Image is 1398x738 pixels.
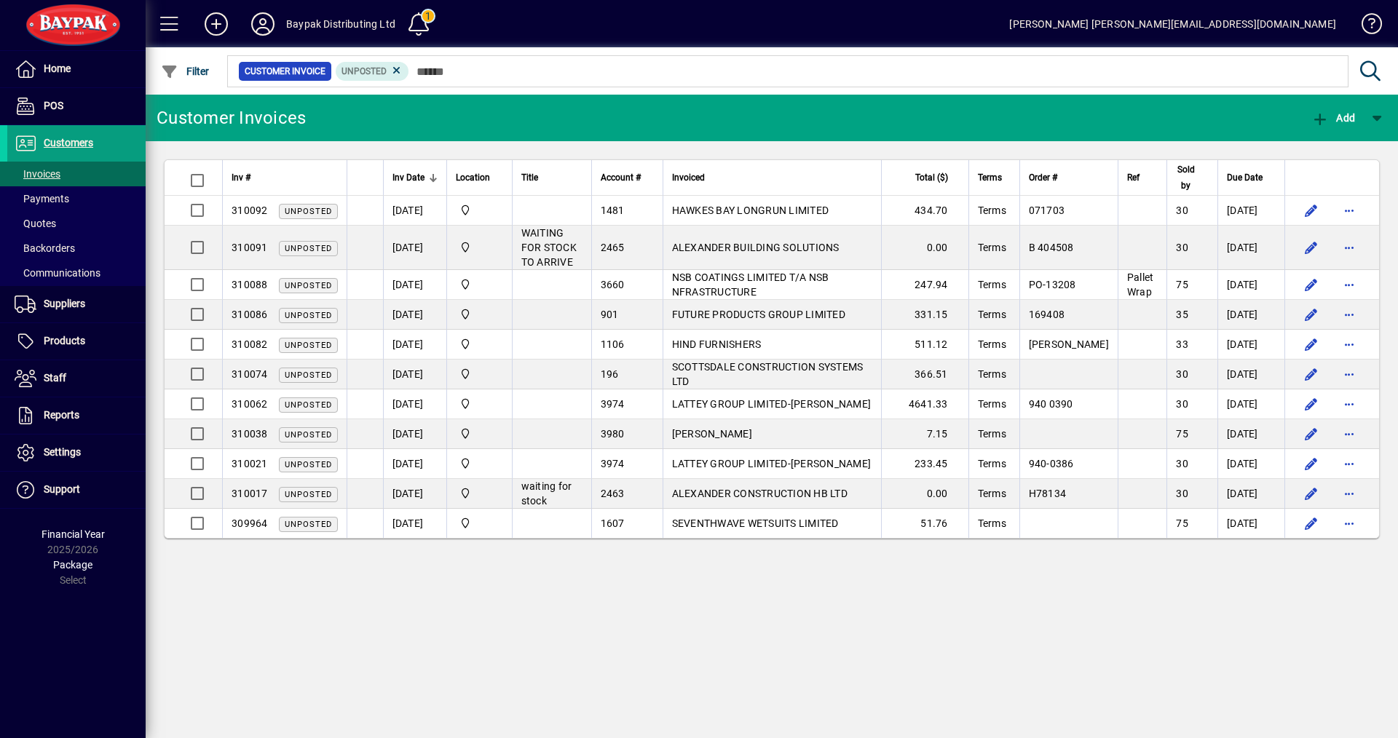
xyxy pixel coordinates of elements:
button: Edit [1300,392,1323,416]
span: Support [44,483,80,495]
span: Inv Date [392,170,424,186]
td: [DATE] [1217,270,1284,300]
span: 30 [1176,458,1188,469]
span: Suppliers [44,298,85,309]
span: HIND FURNISHERS [672,338,762,350]
a: Payments [7,186,146,211]
td: 0.00 [881,479,968,509]
span: Baypak - Onekawa [456,277,503,293]
button: More options [1338,482,1361,505]
td: 434.70 [881,196,968,226]
span: Baypak - Onekawa [456,426,503,442]
span: Settings [44,446,81,458]
span: Title [521,170,538,186]
span: H78134 [1029,488,1067,499]
button: Edit [1300,236,1323,259]
a: Knowledge Base [1351,3,1380,50]
span: Unposted [285,460,332,469]
span: Due Date [1227,170,1263,186]
td: [DATE] [1217,479,1284,509]
td: [DATE] [1217,419,1284,449]
button: Edit [1300,362,1323,386]
span: Home [44,63,71,74]
span: Terms [978,338,1006,350]
a: POS [7,88,146,124]
td: 331.15 [881,300,968,330]
span: Unposted [285,341,332,350]
a: Suppliers [7,286,146,322]
span: 310017 [232,488,268,499]
span: 30 [1176,242,1188,253]
span: 1607 [601,517,625,529]
span: Unposted [285,281,332,290]
span: 3974 [601,458,625,469]
span: 310021 [232,458,268,469]
span: Unposted [341,66,387,76]
div: Ref [1127,170,1158,186]
span: Baypak - Onekawa [456,202,503,218]
span: Baypak - Onekawa [456,239,503,255]
td: 233.45 [881,449,968,479]
button: More options [1338,273,1361,296]
span: 30 [1176,368,1188,380]
span: 75 [1176,428,1188,440]
span: Inv # [232,170,250,186]
div: Order # [1029,170,1109,186]
span: Ref [1127,170,1140,186]
span: Terms [978,279,1006,290]
span: WAITING FOR STOCK TO ARRIVE [521,227,577,268]
div: Account # [601,170,654,186]
span: SEVENTHWAVE WETSUITS LIMITED [672,517,839,529]
button: Edit [1300,303,1323,326]
div: [PERSON_NAME] [PERSON_NAME][EMAIL_ADDRESS][DOMAIN_NAME] [1009,12,1336,36]
span: Communications [15,267,100,279]
button: Edit [1300,512,1323,535]
td: [DATE] [383,270,446,300]
button: Add [1308,105,1359,131]
span: Pallet Wrap [1127,271,1154,298]
span: 3660 [601,279,625,290]
span: 940 0390 [1029,398,1073,410]
span: Terms [978,170,1002,186]
span: 30 [1176,205,1188,216]
button: More options [1338,236,1361,259]
span: NSB COATINGS LIMITED T/A NSB NFRASTRUCTURE [672,271,829,298]
td: [DATE] [1217,509,1284,538]
span: Terms [978,242,1006,253]
span: Baypak - Onekawa [456,485,503,501]
span: Total ($) [915,170,948,186]
span: Baypak - Onekawa [456,336,503,352]
span: Unposted [285,244,332,253]
td: [DATE] [383,330,446,360]
div: Location [456,170,503,186]
span: Terms [978,368,1006,380]
span: 310038 [232,428,268,440]
span: Baypak - Onekawa [456,396,503,412]
td: [DATE] [1217,449,1284,479]
button: More options [1338,199,1361,222]
button: Profile [240,11,286,37]
span: 309964 [232,517,268,529]
button: Edit [1300,452,1323,475]
div: Inv # [232,170,338,186]
span: ALEXANDER CONSTRUCTION HB LTD [672,488,848,499]
span: Baypak - Onekawa [456,366,503,382]
span: PO-13208 [1029,279,1076,290]
span: 75 [1176,517,1188,529]
a: Settings [7,435,146,471]
span: B 404508 [1029,242,1074,253]
span: 1106 [601,338,625,350]
button: Edit [1300,199,1323,222]
button: Filter [157,58,213,84]
td: [DATE] [383,449,446,479]
span: 75 [1176,279,1188,290]
td: [DATE] [1217,300,1284,330]
td: [DATE] [1217,330,1284,360]
span: 901 [601,309,619,320]
span: Reports [44,409,79,421]
span: 3974 [601,398,625,410]
span: Terms [978,458,1006,469]
span: 310092 [232,205,268,216]
button: Edit [1300,273,1323,296]
span: 3980 [601,428,625,440]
